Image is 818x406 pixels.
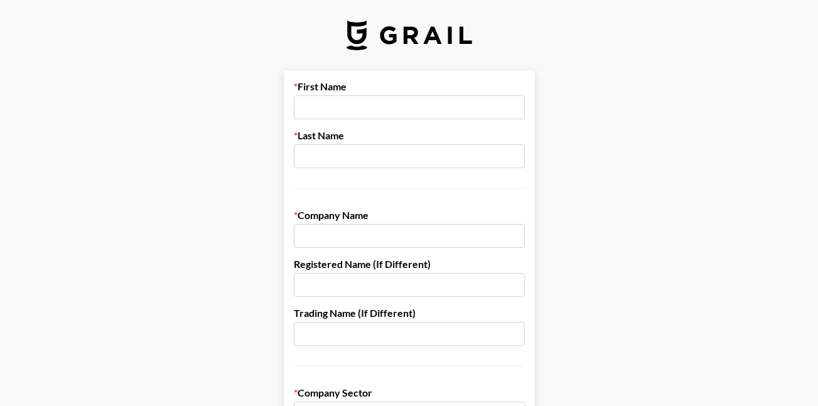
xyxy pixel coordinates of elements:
label: Company Name [294,209,525,222]
label: Registered Name (If Different) [294,258,525,270]
img: Grail Talent Logo [347,20,472,50]
label: Last Name [294,129,525,142]
label: First Name [294,80,525,93]
label: Trading Name (If Different) [294,307,525,319]
label: Company Sector [294,387,525,399]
